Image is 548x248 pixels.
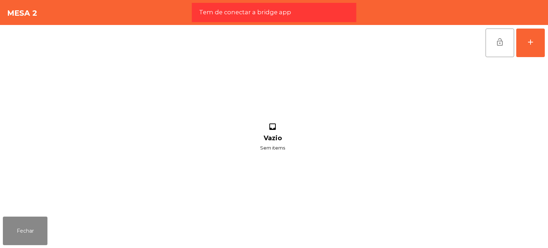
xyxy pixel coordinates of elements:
button: lock_open [486,29,514,57]
span: Sem items [260,143,285,152]
h4: Mesa 2 [7,8,37,19]
span: Tem de conectar a bridge app [199,8,291,17]
span: lock_open [496,38,504,46]
div: add [526,38,535,46]
i: inbox [267,122,278,133]
button: add [516,29,545,57]
h1: Vazio [264,135,282,142]
button: Fechar [3,217,47,245]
